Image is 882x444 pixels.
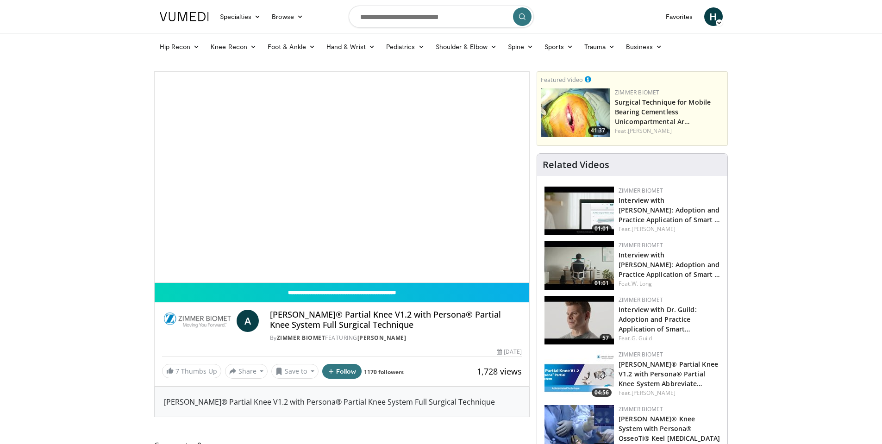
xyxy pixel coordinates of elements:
video-js: Video Player [155,72,530,283]
a: Trauma [579,38,621,56]
a: Sports [539,38,579,56]
a: 41:37 [541,88,610,137]
span: 04:56 [592,388,612,397]
a: Zimmer Biomet [619,350,663,358]
a: Shoulder & Elbow [430,38,502,56]
a: Pediatrics [381,38,430,56]
button: Follow [322,364,362,379]
h4: Related Videos [543,159,609,170]
h4: [PERSON_NAME]® Partial Knee V1.2 with Persona® Partial Knee System Full Surgical Technique [270,310,522,330]
a: Knee Recon [205,38,262,56]
a: 1170 followers [364,368,404,376]
a: W. Long [632,280,652,288]
a: H [704,7,723,26]
span: 1,728 views [477,366,522,377]
span: 57 [600,334,612,342]
a: Hip Recon [154,38,206,56]
img: 01664f9e-370f-4f3e-ba1a-1c36ebbe6e28.150x105_q85_crop-smart_upscale.jpg [544,241,614,290]
a: Zimmer Biomet [619,241,663,249]
a: 01:01 [544,187,614,235]
a: 01:01 [544,241,614,290]
a: 7 Thumbs Up [162,364,221,378]
span: 01:01 [592,225,612,233]
img: VuMedi Logo [160,12,209,21]
span: 7 [175,367,179,375]
div: [PERSON_NAME]® Partial Knee V1.2 with Persona® Partial Knee System Full Surgical Technique [155,387,530,417]
a: Browse [266,7,309,26]
a: [PERSON_NAME]® Partial Knee V1.2 with Persona® Partial Knee System Abbreviate… [619,360,718,388]
span: 01:01 [592,279,612,288]
a: Favorites [660,7,699,26]
input: Search topics, interventions [349,6,534,28]
button: Share [225,364,268,379]
div: [DATE] [497,348,522,356]
a: Zimmer Biomet [619,296,663,304]
img: Zimmer Biomet [162,310,233,332]
a: Spine [502,38,539,56]
a: Foot & Ankle [262,38,321,56]
div: Feat. [619,389,720,397]
a: [PERSON_NAME] [357,334,407,342]
a: A [237,310,259,332]
a: [PERSON_NAME] [632,225,676,233]
a: 57 [544,296,614,344]
a: Zimmer Biomet [619,405,663,413]
span: 41:37 [588,126,608,135]
a: Zimmer Biomet [619,187,663,194]
img: c951bdf5-abfe-4c00-a045-73b5070dd0f6.150x105_q85_crop-smart_upscale.jpg [544,296,614,344]
div: Feat. [619,280,720,288]
a: Interview with Dr. Guild: Adoption and Practice Application of Smart… [619,305,697,333]
a: Surgical Technique for Mobile Bearing Cementless Unicompartmental Ar… [615,98,711,126]
img: 9076d05d-1948-43d5-895b-0b32d3e064e7.150x105_q85_crop-smart_upscale.jpg [544,187,614,235]
a: [PERSON_NAME] [628,127,672,135]
a: Zimmer Biomet [277,334,325,342]
div: Feat. [619,225,720,233]
img: 7c73d2ce-7ddf-46e4-97c9-b3e1e5d77554.150x105_q85_crop-smart_upscale.jpg [544,350,614,399]
a: Hand & Wrist [321,38,381,56]
a: Interview with [PERSON_NAME]: Adoption and Practice Application of Smart … [619,196,720,224]
a: G. Guild [632,334,652,342]
div: Feat. [615,127,724,135]
a: [PERSON_NAME] [632,389,676,397]
a: Specialties [214,7,267,26]
small: Featured Video [541,75,583,84]
a: 04:56 [544,350,614,399]
div: Feat. [619,334,720,343]
a: Interview with [PERSON_NAME]: Adoption and Practice Application of Smart … [619,250,720,279]
img: 827ba7c0-d001-4ae6-9e1c-6d4d4016a445.150x105_q85_crop-smart_upscale.jpg [541,88,610,137]
a: Business [620,38,668,56]
div: By FEATURING [270,334,522,342]
button: Save to [271,364,319,379]
a: Zimmer Biomet [615,88,659,96]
